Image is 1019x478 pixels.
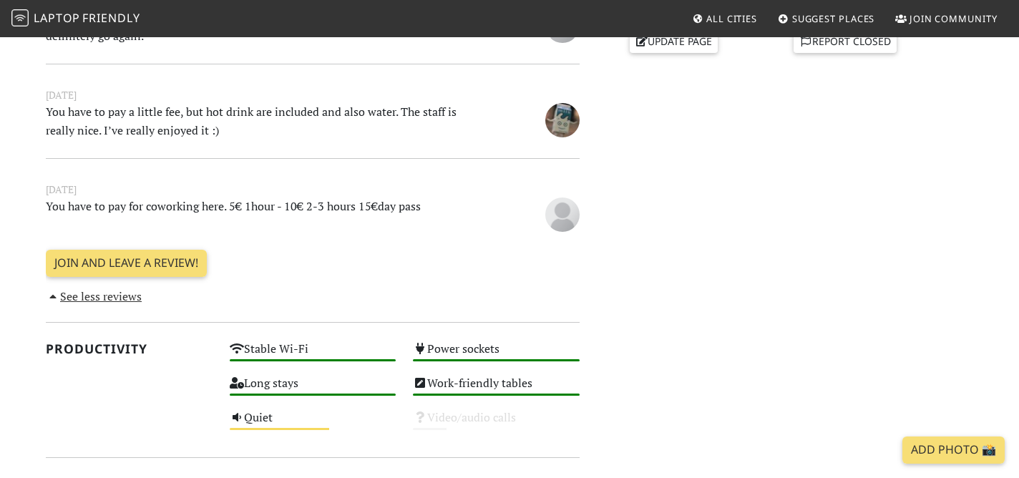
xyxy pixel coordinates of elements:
[545,111,580,127] span: Valentina R.
[46,250,207,277] a: Join and leave a review!
[11,6,140,31] a: LaptopFriendly LaptopFriendly
[221,373,405,407] div: Long stays
[630,31,718,52] a: Update page
[794,31,897,52] a: Report closed
[11,9,29,26] img: LaptopFriendly
[34,10,80,26] span: Laptop
[46,288,142,304] a: See less reviews
[686,6,763,31] a: All Cities
[404,407,588,442] div: Video/audio calls
[404,338,588,373] div: Power sockets
[37,182,588,197] small: [DATE]
[221,338,405,373] div: Stable Wi-Fi
[910,12,998,25] span: Join Community
[792,12,875,25] span: Suggest Places
[889,6,1003,31] a: Join Community
[37,87,588,103] small: [DATE]
[706,12,757,25] span: All Cities
[82,10,140,26] span: Friendly
[221,407,405,442] div: Quiet
[37,103,497,140] p: You have to pay a little fee, but hot drink are included and also water. The staff is really nice...
[37,197,497,230] p: You have to pay for coworking here. 5€ 1hour - 10€ 2-3 hours 15€day pass
[545,103,580,137] img: 3851-valentina.jpg
[772,6,881,31] a: Suggest Places
[404,373,588,407] div: Work-friendly tables
[545,197,580,232] img: blank-535327c66bd565773addf3077783bbfce4b00ec00e9fd257753287c682c7fa38.png
[545,205,580,221] span: Anonymous
[46,341,213,356] h2: Productivity
[902,436,1005,464] a: Add Photo 📸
